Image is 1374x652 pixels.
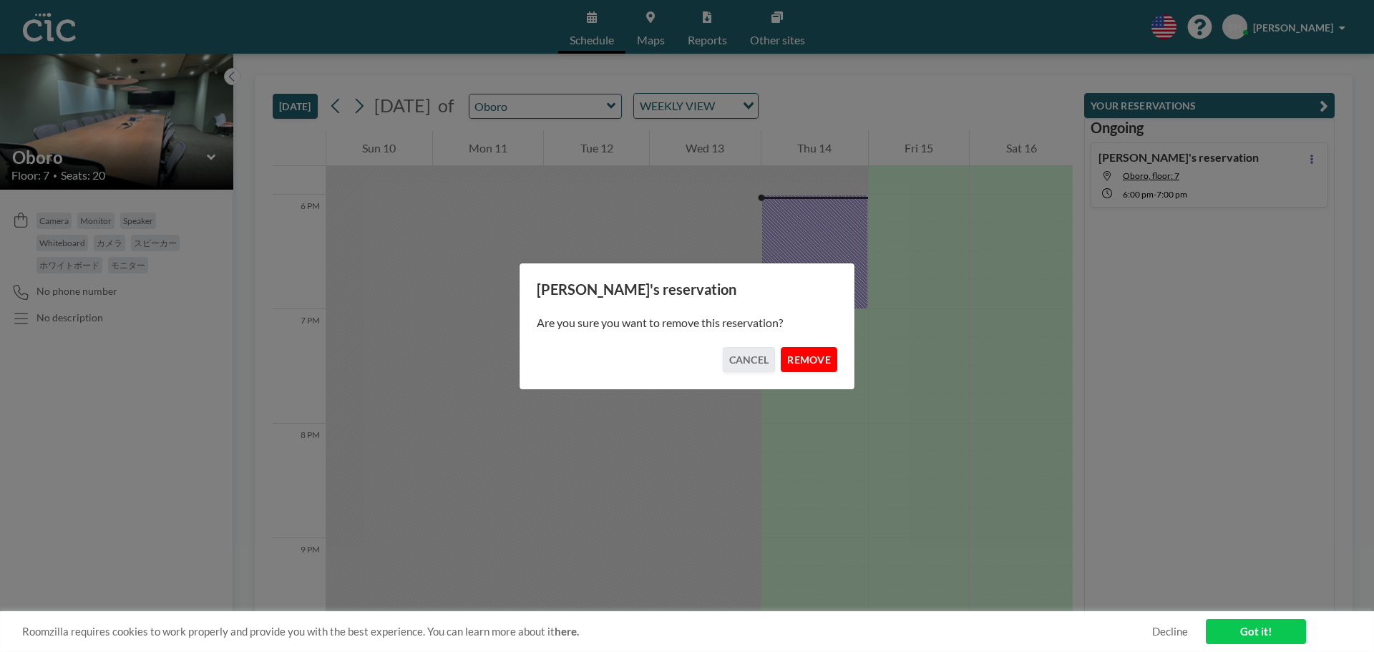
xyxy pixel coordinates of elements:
[555,625,579,638] a: here.
[1152,625,1188,638] a: Decline
[1206,619,1306,644] a: Got it!
[781,347,837,372] button: REMOVE
[537,316,837,330] p: Are you sure you want to remove this reservation?
[723,347,776,372] button: CANCEL
[537,281,837,298] h3: [PERSON_NAME]'s reservation
[22,625,1152,638] span: Roomzilla requires cookies to work properly and provide you with the best experience. You can lea...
